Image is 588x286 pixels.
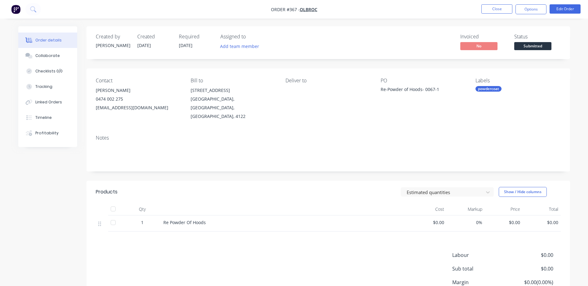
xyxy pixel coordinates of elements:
[220,34,282,40] div: Assigned to
[507,279,553,286] span: $0.00 ( 0.00 %)
[452,279,507,286] span: Margin
[452,265,507,272] span: Sub total
[179,34,213,40] div: Required
[18,32,77,48] button: Order details
[485,203,523,215] div: Price
[18,63,77,79] button: Checklists 0/0
[18,79,77,94] button: Tracking
[460,42,497,50] span: No
[191,86,276,121] div: [STREET_ADDRESS][GEOGRAPHIC_DATA], [GEOGRAPHIC_DATA], [GEOGRAPHIC_DATA], 4122
[449,219,482,226] span: 0%
[141,219,144,226] span: 1
[35,37,62,43] div: Order details
[18,125,77,141] button: Profitability
[514,42,551,50] span: Submitted
[381,86,458,95] div: Re-Powder of Hoods- 0067-1
[18,48,77,63] button: Collaborate
[11,5,20,14] img: Factory
[447,203,485,215] div: Markup
[96,78,181,84] div: Contact
[35,99,62,105] div: Linked Orders
[35,53,60,58] div: Collaborate
[96,86,181,95] div: [PERSON_NAME]
[179,42,192,48] span: [DATE]
[409,203,447,215] div: Cost
[191,78,276,84] div: Bill to
[523,203,561,215] div: Total
[411,219,444,226] span: $0.00
[124,203,161,215] div: Qty
[514,34,561,40] div: Status
[475,78,560,84] div: Labels
[460,34,507,40] div: Invoiced
[525,219,558,226] span: $0.00
[96,95,181,103] div: 0474 002 275
[481,4,512,14] button: Close
[35,130,59,136] div: Profitability
[96,188,117,196] div: Products
[191,86,276,95] div: [STREET_ADDRESS]
[137,34,171,40] div: Created
[515,4,546,14] button: Options
[96,135,561,141] div: Notes
[452,251,507,259] span: Labour
[220,42,263,50] button: Add team member
[191,95,276,121] div: [GEOGRAPHIC_DATA], [GEOGRAPHIC_DATA], [GEOGRAPHIC_DATA], 4122
[18,110,77,125] button: Timeline
[514,42,551,51] button: Submitted
[217,42,262,50] button: Add team member
[96,34,130,40] div: Created by
[137,42,151,48] span: [DATE]
[507,251,553,259] span: $0.00
[35,68,63,74] div: Checklists 0/0
[35,84,52,89] div: Tracking
[300,6,317,12] a: Olbroc
[163,219,206,225] span: Re Powder Of Hoods
[96,42,130,49] div: [PERSON_NAME]
[96,86,181,112] div: [PERSON_NAME]0474 002 275[EMAIL_ADDRESS][DOMAIN_NAME]
[271,6,300,12] span: Order #367 -
[507,265,553,272] span: $0.00
[499,187,547,197] button: Show / Hide columns
[381,78,466,84] div: PO
[96,103,181,112] div: [EMAIL_ADDRESS][DOMAIN_NAME]
[18,94,77,110] button: Linked Orders
[35,115,52,120] div: Timeline
[550,4,581,14] button: Edit Order
[285,78,370,84] div: Deliver to
[475,86,502,92] div: powdercoat
[487,219,520,226] span: $0.00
